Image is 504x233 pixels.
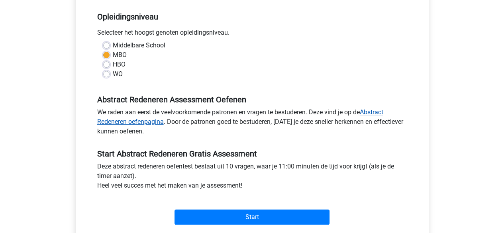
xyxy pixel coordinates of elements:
h5: Opleidingsniveau [97,9,407,25]
h5: Start Abstract Redeneren Gratis Assessment [97,149,407,159]
label: MBO [113,50,127,60]
div: Deze abstract redeneren oefentest bestaat uit 10 vragen, waar je 11:00 minuten de tijd voor krijg... [91,162,413,194]
input: Start [175,210,329,225]
label: WO [113,69,123,79]
label: Middelbare School [113,41,165,50]
div: Selecteer het hoogst genoten opleidingsniveau. [91,28,413,41]
label: HBO [113,60,126,69]
div: We raden aan eerst de veelvoorkomende patronen en vragen te bestuderen. Deze vind je op de . Door... [91,108,413,139]
h5: Abstract Redeneren Assessment Oefenen [97,95,407,104]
